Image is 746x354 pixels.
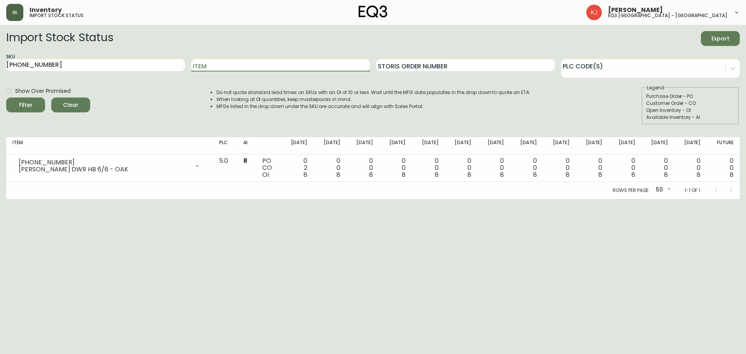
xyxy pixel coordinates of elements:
td: 5.0 [213,154,237,182]
span: 8 [631,170,635,179]
li: MFGs listed in the drop down under the SKU are accurate and will align with Sales Portal. [216,103,530,110]
th: PLC [213,137,237,154]
button: Clear [51,98,90,112]
div: 0 0 [615,157,635,178]
div: 0 0 [549,157,570,178]
div: 50 [653,184,672,197]
div: PO CO [262,157,275,178]
span: Show Over Promised [15,87,71,95]
th: [DATE] [347,137,379,154]
div: 0 0 [582,157,602,178]
legend: Legend [646,84,665,91]
span: 8 [336,170,340,179]
th: [DATE] [608,137,641,154]
div: [PHONE_NUMBER][PERSON_NAME] DWR HB 6/6 - OAK [12,157,207,174]
th: [DATE] [314,137,346,154]
div: 0 0 [516,157,537,178]
th: [DATE] [543,137,576,154]
span: 8 [664,170,668,179]
span: 8 [533,170,537,179]
div: 0 0 [418,157,438,178]
th: [DATE] [674,137,707,154]
li: Do not quote standard lead times on SKUs with an OI of 10 or less. Wait until the MFG date popula... [216,89,530,96]
div: 0 2 [287,157,307,178]
th: [DATE] [281,137,314,154]
h5: eq3 [GEOGRAPHIC_DATA] - [GEOGRAPHIC_DATA] [608,13,727,18]
span: 8 [598,170,602,179]
h5: import stock status [30,13,84,18]
div: 0 0 [353,157,373,178]
div: [PERSON_NAME] DWR HB 6/6 - OAK [19,166,190,173]
img: 24a625d34e264d2520941288c4a55f8e [586,5,602,20]
th: [DATE] [445,137,478,154]
span: 8 [500,170,504,179]
span: Inventory [30,7,62,13]
th: [DATE] [379,137,412,154]
th: [DATE] [510,137,543,154]
div: Open Inventory - OI [646,107,735,114]
div: 0 0 [451,157,471,178]
button: Export [701,31,740,46]
button: Filter [6,98,45,112]
div: [PHONE_NUMBER] [19,159,190,166]
span: 8 [243,156,248,165]
div: Filter [19,100,33,110]
div: Available Inventory - AI [646,114,735,121]
div: 0 0 [320,157,340,178]
div: 0 0 [484,157,504,178]
span: 8 [402,170,406,179]
img: logo [359,5,387,18]
th: [DATE] [478,137,510,154]
div: Purchase Order - PO [646,93,735,100]
span: OI [262,170,269,179]
p: Rows per page: [613,187,650,194]
li: When looking at OI quantities, keep masterpacks in mind. [216,96,530,103]
h2: Import Stock Status [6,31,113,46]
span: Clear [58,100,84,110]
span: 8 [467,170,471,179]
th: Future [707,137,740,154]
span: 8 [697,170,701,179]
div: Customer Order - CO [646,100,735,107]
span: 8 [303,170,307,179]
th: AI [237,137,256,154]
div: 0 0 [713,157,734,178]
div: 0 0 [385,157,406,178]
span: 8 [566,170,570,179]
p: 1-1 of 1 [685,187,700,194]
th: [DATE] [412,137,444,154]
span: 8 [435,170,439,179]
span: 8 [369,170,373,179]
div: 0 0 [680,157,701,178]
th: Item [6,137,213,154]
div: 0 0 [648,157,668,178]
span: [PERSON_NAME] [608,7,663,13]
th: [DATE] [641,137,674,154]
th: [DATE] [576,137,608,154]
span: 8 [730,170,734,179]
span: Export [707,34,734,44]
